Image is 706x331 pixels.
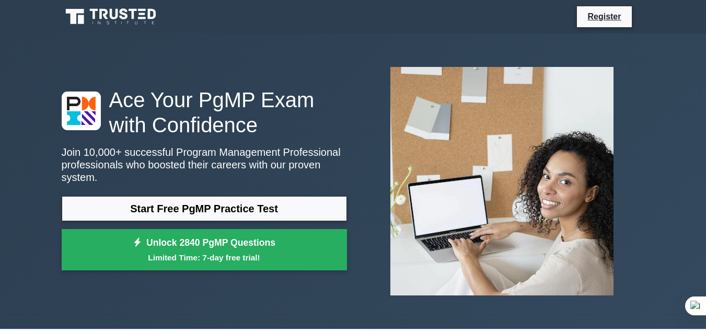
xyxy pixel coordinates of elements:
[62,229,347,271] a: Unlock 2840 PgMP QuestionsLimited Time: 7-day free trial!
[62,196,347,221] a: Start Free PgMP Practice Test
[62,87,347,138] h1: Ace Your PgMP Exam with Confidence
[75,252,334,264] small: Limited Time: 7-day free trial!
[62,146,347,184] p: Join 10,000+ successful Program Management Professional professionals who boosted their careers w...
[581,10,627,23] a: Register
